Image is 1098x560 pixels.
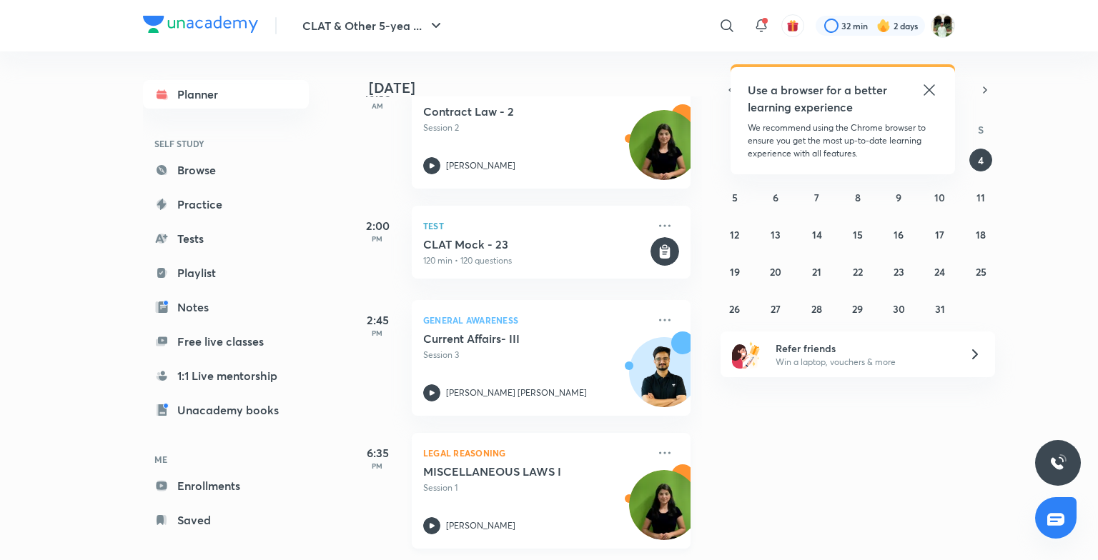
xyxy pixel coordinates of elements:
h5: Contract Law - 2 [423,104,601,119]
abbr: October 19, 2025 [730,265,740,279]
a: Planner [143,80,309,109]
abbr: October 15, 2025 [853,228,863,241]
p: PM [349,461,406,470]
abbr: October 25, 2025 [976,265,986,279]
abbr: October 7, 2025 [814,191,819,204]
h6: Refer friends [776,341,951,356]
p: PM [349,234,406,243]
p: Legal Reasoning [423,444,648,461]
p: [PERSON_NAME] [PERSON_NAME] [446,386,587,399]
h5: MISCELLANEOUS LAWS I [423,464,601,479]
h5: CLAT Mock - 23 [423,237,648,251]
img: Avatar [630,345,698,414]
button: October 7, 2025 [806,186,829,209]
h5: 2:45 [349,311,406,329]
abbr: October 23, 2025 [894,265,904,279]
button: October 20, 2025 [764,260,787,283]
a: Tests [143,224,309,253]
p: Session 1 [423,481,648,494]
p: PM [349,329,406,337]
p: We recommend using the Chrome browser to ensure you get the most up-to-date learning experience w... [748,121,938,160]
button: October 19, 2025 [723,260,746,283]
button: October 22, 2025 [846,260,869,283]
img: amit [931,14,955,38]
abbr: October 11, 2025 [976,191,985,204]
button: October 10, 2025 [929,186,951,209]
button: October 21, 2025 [806,260,829,283]
img: referral [732,340,761,369]
h6: ME [143,447,309,471]
abbr: October 24, 2025 [934,265,945,279]
a: Enrollments [143,471,309,500]
button: October 25, 2025 [969,260,992,283]
abbr: October 13, 2025 [771,228,781,241]
p: Win a laptop, vouchers & more [776,356,951,369]
button: October 28, 2025 [806,297,829,320]
abbr: October 5, 2025 [732,191,738,204]
p: General Awareness [423,311,648,329]
p: Test [423,217,648,234]
button: October 11, 2025 [969,186,992,209]
a: Notes [143,293,309,321]
p: Session 3 [423,349,648,361]
abbr: October 22, 2025 [853,265,863,279]
abbr: October 27, 2025 [771,302,781,316]
abbr: October 9, 2025 [896,191,901,204]
abbr: October 4, 2025 [978,154,984,167]
abbr: October 8, 2025 [855,191,861,204]
abbr: October 28, 2025 [811,302,822,316]
img: streak [876,19,891,33]
h5: Use a browser for a better learning experience [748,81,890,116]
button: October 14, 2025 [806,223,829,246]
p: Session 2 [423,121,648,134]
a: Company Logo [143,16,258,36]
a: Unacademy books [143,396,309,424]
a: Saved [143,506,309,534]
button: October 17, 2025 [929,223,951,246]
p: AM [349,101,406,110]
button: avatar [781,14,804,37]
button: October 30, 2025 [887,297,910,320]
button: October 24, 2025 [929,260,951,283]
h5: 2:00 [349,217,406,234]
p: [PERSON_NAME] [446,519,515,532]
button: October 4, 2025 [969,149,992,171]
abbr: Saturday [978,123,984,136]
img: avatar [786,19,799,32]
button: October 15, 2025 [846,223,869,246]
h4: [DATE] [369,79,705,96]
a: Free live classes [143,327,309,356]
p: [PERSON_NAME] [446,159,515,172]
abbr: October 29, 2025 [852,302,863,316]
abbr: October 16, 2025 [894,228,904,241]
button: October 9, 2025 [887,186,910,209]
abbr: October 30, 2025 [893,302,905,316]
button: October 16, 2025 [887,223,910,246]
a: 1:1 Live mentorship [143,361,309,390]
a: Browse [143,156,309,184]
p: 120 min • 120 questions [423,254,648,267]
button: October 26, 2025 [723,297,746,320]
abbr: October 17, 2025 [935,228,944,241]
button: October 27, 2025 [764,297,787,320]
button: October 23, 2025 [887,260,910,283]
h5: 6:35 [349,444,406,461]
abbr: October 21, 2025 [812,265,821,279]
abbr: October 12, 2025 [730,228,739,241]
a: Playlist [143,259,309,287]
button: October 8, 2025 [846,186,869,209]
button: October 12, 2025 [723,223,746,246]
button: October 6, 2025 [764,186,787,209]
abbr: October 31, 2025 [935,302,945,316]
button: CLAT & Other 5-yea ... [294,11,453,40]
h5: Current Affairs- III [423,331,601,346]
abbr: October 20, 2025 [770,265,781,279]
button: October 31, 2025 [929,297,951,320]
abbr: October 18, 2025 [976,228,986,241]
img: ttu [1049,454,1067,471]
img: Company Logo [143,16,258,33]
h6: SELF STUDY [143,131,309,156]
abbr: October 14, 2025 [812,228,822,241]
button: October 13, 2025 [764,223,787,246]
abbr: October 26, 2025 [729,302,740,316]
